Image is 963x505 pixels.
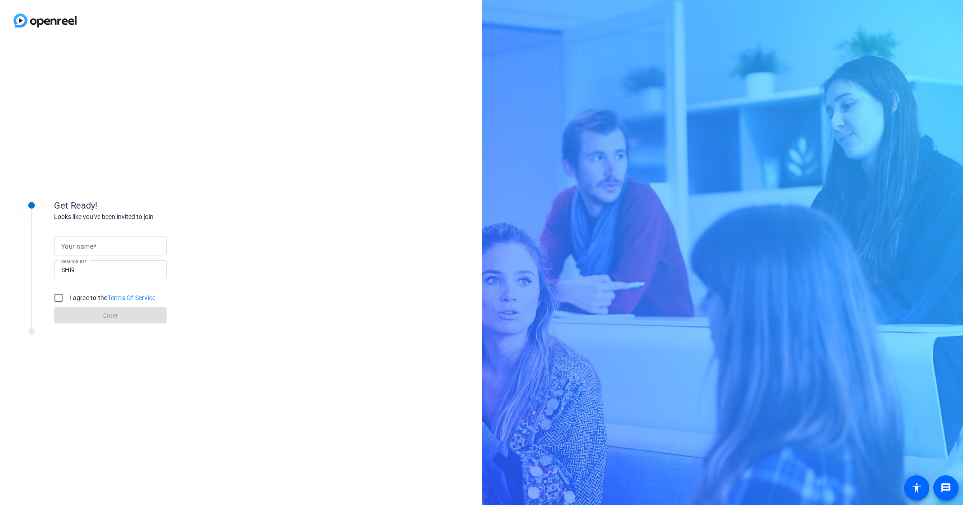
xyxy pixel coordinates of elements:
[68,293,156,302] label: I agree to the
[108,294,156,301] a: Terms Of Service
[54,199,234,212] div: Get Ready!
[61,243,93,250] mat-label: Your name
[911,482,922,493] mat-icon: accessibility
[940,482,951,493] mat-icon: message
[54,212,234,222] div: Looks like you've been invited to join
[61,259,84,264] mat-label: Session ID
